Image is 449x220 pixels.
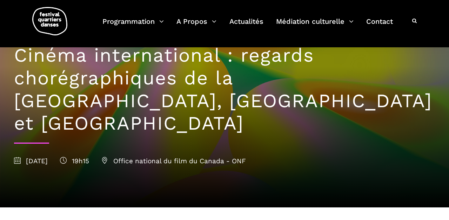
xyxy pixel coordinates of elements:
[229,15,263,36] a: Actualités
[14,157,48,165] span: [DATE]
[276,15,354,36] a: Médiation culturelle
[176,15,216,36] a: A Propos
[101,157,246,165] span: Office national du film du Canada - ONF
[32,7,67,35] img: logo-fqd-med
[14,44,435,135] h1: Cinéma international : regards chorégraphiques de la [GEOGRAPHIC_DATA], [GEOGRAPHIC_DATA] et [GEO...
[60,157,89,165] span: 19h15
[102,15,164,36] a: Programmation
[366,15,393,36] a: Contact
